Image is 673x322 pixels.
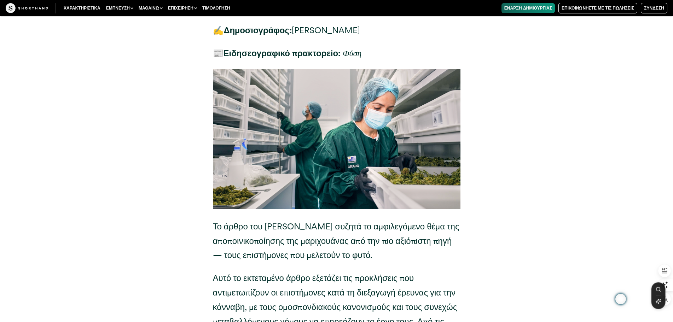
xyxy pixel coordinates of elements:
[165,3,199,13] button: Επιχείρηση
[6,3,48,13] img: Η Τέχνη
[103,3,136,13] button: Εμπνευση
[136,3,165,13] button: Μαθαίνω
[644,6,664,11] font: Σύνδεση
[501,3,555,13] a: Έναρξη δημιουργίας
[343,48,361,58] font: Φύση
[139,6,159,11] font: Μαθαίνω
[213,221,459,260] font: Το άρθρο του [PERSON_NAME] συζητά το αμφιλεγόμενο θέμα της αποποινικοποίησης της μαριχουάνας από ...
[224,25,292,35] font: Δημοσιογράφος:
[64,6,100,11] font: Χαρακτηριστικά
[224,48,341,58] font: Ειδησεογραφικό πρακτορείο:
[202,6,230,11] font: Τιμολόγηση
[168,6,193,11] font: Επιχείρηση
[558,3,637,13] a: Επικοινωνήστε με τις πωλήσεις
[106,6,130,11] font: Εμπνευση
[61,3,103,13] a: Χαρακτηριστικά
[213,25,224,35] font: ✍️
[641,3,667,13] a: Σύνδεση
[562,6,634,11] font: Επικοινωνήστε με τις πωλήσεις
[504,6,552,11] font: Έναρξη δημιουργίας
[213,48,224,58] font: 📰
[292,25,360,35] font: [PERSON_NAME]
[199,3,233,13] a: Τιμολόγηση
[213,69,460,209] img: Δύο επιστήμονες που φορούν πράσινες ρόμπες και μπλε καλύμματα στα μαλλιά και τα πρόσωπά τους ελέγ...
